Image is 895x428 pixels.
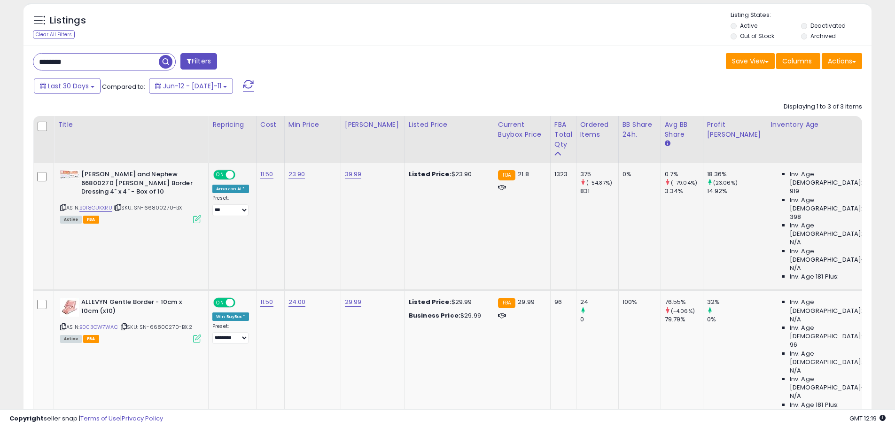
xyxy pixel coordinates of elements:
div: 0 [580,315,618,324]
span: ON [214,299,226,307]
div: Displaying 1 to 3 of 3 items [784,102,862,111]
a: 24.00 [288,297,306,307]
div: 14.92% [707,187,767,195]
small: FBA [498,298,515,308]
small: (-4.06%) [671,307,695,315]
span: 398 [790,213,801,221]
small: (-79.04%) [671,179,697,187]
h5: Listings [50,14,86,27]
span: Inv. Age [DEMOGRAPHIC_DATA]: [790,170,876,187]
span: Inv. Age [DEMOGRAPHIC_DATA]: [790,324,876,341]
div: 0.7% [665,170,703,179]
span: Inv. Age [DEMOGRAPHIC_DATA]: [790,221,876,238]
small: Avg BB Share. [665,140,670,148]
span: N/A [790,315,801,324]
b: Listed Price: [409,297,451,306]
button: Last 30 Days [34,78,101,94]
button: Filters [180,53,217,70]
div: 831 [580,187,618,195]
span: | SKU: SN-66800270-BX.2 [119,323,192,331]
button: Save View [726,53,775,69]
div: 24 [580,298,618,306]
div: $29.99 [409,298,487,306]
span: All listings currently available for purchase on Amazon [60,216,82,224]
span: N/A [790,238,801,247]
p: Listing States: [731,11,872,20]
span: Inv. Age [DEMOGRAPHIC_DATA]: [790,298,876,315]
div: Repricing [212,120,252,130]
span: All listings currently available for purchase on Amazon [60,335,82,343]
div: Ordered Items [580,120,615,140]
b: Business Price: [409,311,460,320]
label: Active [740,22,757,30]
div: 96 [554,298,569,306]
img: 41HrL3Yj3+L._SL40_.jpg [60,170,79,179]
div: Clear All Filters [33,30,75,39]
div: 32% [707,298,767,306]
div: Min Price [288,120,337,130]
div: Title [58,120,204,130]
small: (23.06%) [713,179,738,187]
button: Actions [822,53,862,69]
label: Deactivated [810,22,846,30]
span: Inv. Age [DEMOGRAPHIC_DATA]: [790,350,876,366]
span: 21.8 [518,170,529,179]
div: Preset: [212,195,249,216]
span: FBA [83,216,99,224]
span: ON [214,171,226,179]
span: Inv. Age 181 Plus: [790,272,839,281]
div: seller snap | | [9,414,163,423]
div: 76.55% [665,298,703,306]
div: Avg BB Share [665,120,699,140]
div: 1323 [554,170,569,179]
span: Jun-12 - [DATE]-11 [163,81,221,91]
span: Compared to: [102,82,145,91]
b: [PERSON_NAME] and Nephew 66800270 [PERSON_NAME] Border Dressing 4" x 4" - Box of 10 [81,170,195,199]
span: Inv. Age [DEMOGRAPHIC_DATA]-180: [790,375,876,392]
div: Listed Price [409,120,490,130]
div: Amazon AI * [212,185,249,193]
small: FBA [498,170,515,180]
div: Win BuyBox * [212,312,249,321]
div: FBA Total Qty [554,120,572,149]
div: ASIN: [60,298,201,342]
span: OFF [234,171,249,179]
div: $23.90 [409,170,487,179]
div: $29.99 [409,311,487,320]
span: Inv. Age [DEMOGRAPHIC_DATA]: [790,196,876,213]
a: 23.90 [288,170,305,179]
span: Inv. Age [DEMOGRAPHIC_DATA]-180: [790,247,876,264]
span: 2025-08-11 12:19 GMT [849,414,886,423]
strong: Copyright [9,414,44,423]
div: Cost [260,120,280,130]
div: BB Share 24h. [623,120,657,140]
span: Inv. Age 181 Plus: [790,401,839,409]
span: Columns [782,56,812,66]
div: Preset: [212,323,249,344]
button: Columns [776,53,820,69]
button: Jun-12 - [DATE]-11 [149,78,233,94]
a: Privacy Policy [122,414,163,423]
img: 31-T9ywJy4L._SL40_.jpg [60,298,79,317]
label: Out of Stock [740,32,774,40]
div: 100% [623,298,654,306]
a: 29.99 [345,297,362,307]
label: Archived [810,32,836,40]
div: [PERSON_NAME] [345,120,401,130]
span: OFF [234,299,249,307]
div: 0% [707,315,767,324]
div: 18.36% [707,170,767,179]
div: ASIN: [60,170,201,222]
span: N/A [790,264,801,272]
span: 919 [790,187,799,195]
div: Inventory Age [771,120,879,130]
a: 11.50 [260,170,273,179]
div: 0% [623,170,654,179]
span: N/A [790,392,801,400]
span: 96 [790,341,797,349]
span: Last 30 Days [48,81,89,91]
div: 375 [580,170,618,179]
a: B003OW7WAC [79,323,118,331]
div: 3.34% [665,187,703,195]
span: 29.99 [518,297,535,306]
